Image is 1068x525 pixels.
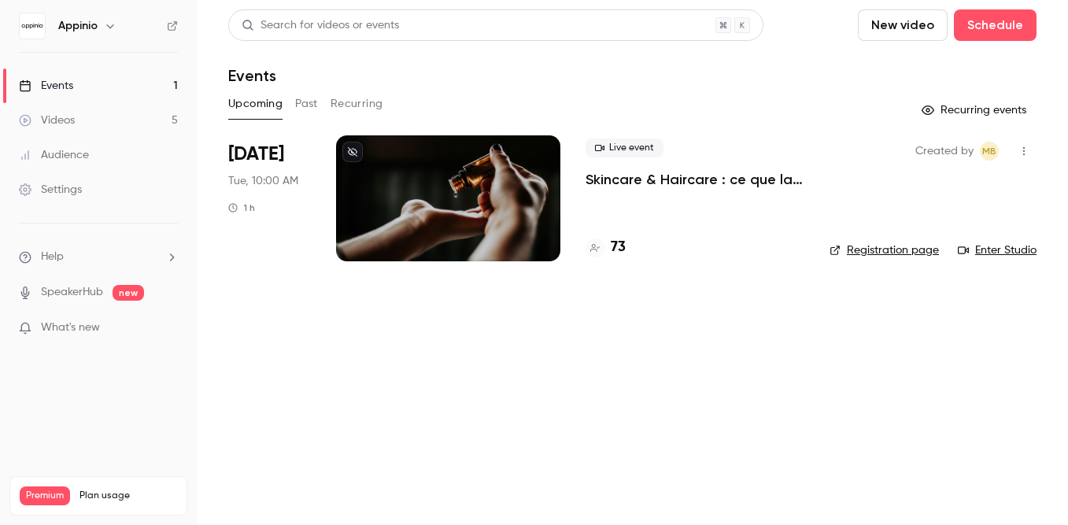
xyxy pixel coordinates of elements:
[858,9,948,41] button: New video
[41,284,103,301] a: SpeakerHub
[586,237,626,258] a: 73
[228,142,284,167] span: [DATE]
[228,135,311,261] div: Sep 9 Tue, 11:00 AM (Europe/Paris)
[58,18,98,34] h6: Appinio
[915,98,1037,123] button: Recurring events
[611,237,626,258] h4: 73
[19,249,178,265] li: help-dropdown-opener
[295,91,318,116] button: Past
[242,17,399,34] div: Search for videos or events
[41,320,100,336] span: What's new
[586,170,804,189] a: Skincare & Haircare : ce que la Gen Z attend vraiment des marques
[79,490,177,502] span: Plan usage
[830,242,939,258] a: Registration page
[228,201,255,214] div: 1 h
[19,78,73,94] div: Events
[20,486,70,505] span: Premium
[980,142,999,161] span: Margot Bres
[113,285,144,301] span: new
[20,13,45,39] img: Appinio
[19,182,82,198] div: Settings
[41,249,64,265] span: Help
[159,321,178,335] iframe: Noticeable Trigger
[954,9,1037,41] button: Schedule
[228,91,283,116] button: Upcoming
[982,142,996,161] span: MB
[19,113,75,128] div: Videos
[586,139,663,157] span: Live event
[228,173,298,189] span: Tue, 10:00 AM
[228,66,276,85] h1: Events
[958,242,1037,258] a: Enter Studio
[915,142,974,161] span: Created by
[19,147,89,163] div: Audience
[331,91,383,116] button: Recurring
